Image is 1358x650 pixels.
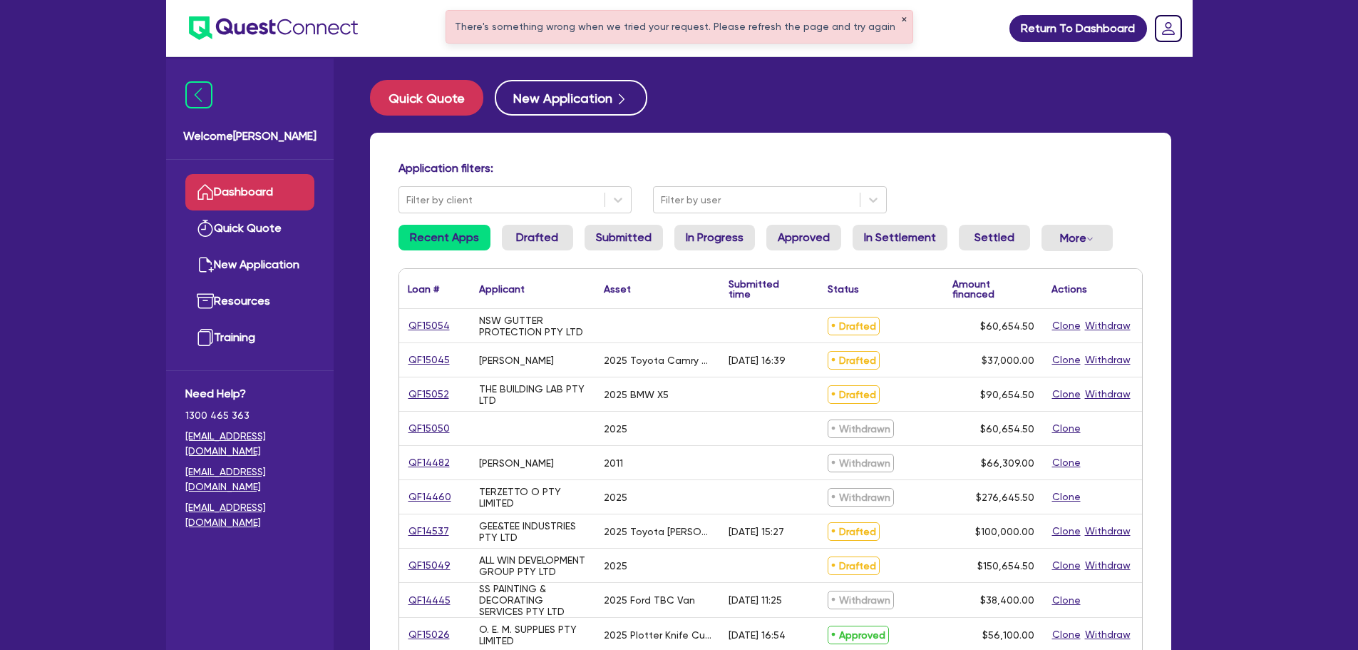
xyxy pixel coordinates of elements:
[828,317,880,335] span: Drafted
[479,624,587,646] div: O. E. M. SUPPLIES PTY LIMITED
[197,256,214,273] img: new-application
[1084,523,1131,539] button: Withdraw
[828,488,894,507] span: Withdrawn
[479,486,587,509] div: TERZETTO O PTY LIMITED
[408,455,451,471] a: QF14482
[828,522,880,541] span: Drafted
[828,557,880,575] span: Drafted
[729,594,782,606] div: [DATE] 11:25
[980,423,1034,435] span: $60,654.50
[185,385,314,402] span: Need Help?
[185,464,314,494] a: [EMAIL_ADDRESS][DOMAIN_NAME]
[408,386,450,402] a: QF15052
[479,583,587,617] div: SS PAINTING & DECORATING SERVICES PTY LTD
[980,389,1034,400] span: $90,654.50
[1051,386,1081,402] button: Clone
[185,408,314,423] span: 1300 465 363
[975,526,1034,537] span: $100,000.00
[197,220,214,237] img: quick-quote
[674,225,755,250] a: In Progress
[185,320,314,356] a: Training
[1051,318,1081,334] button: Clone
[197,293,214,310] img: resources
[604,560,627,572] div: 2025
[408,557,451,574] a: QF15049
[604,492,627,503] div: 2025
[604,423,627,435] div: 2025
[853,225,947,250] a: In Settlement
[408,626,451,643] a: QF15026
[1051,626,1081,643] button: Clone
[1051,455,1081,471] button: Clone
[408,318,451,334] a: QF15054
[585,225,663,250] a: Submitted
[1051,592,1081,609] button: Clone
[408,489,452,505] a: QF14460
[828,454,894,472] span: Withdrawn
[408,420,451,437] a: QF15050
[370,80,483,116] button: Quick Quote
[828,351,880,370] span: Drafted
[479,383,587,406] div: THE BUILDING LAB PTY LTD
[479,355,554,366] div: [PERSON_NAME]
[982,355,1034,366] span: $37,000.00
[1041,225,1113,251] button: Dropdown toggle
[185,500,314,530] a: [EMAIL_ADDRESS][DOMAIN_NAME]
[729,355,786,366] div: [DATE] 16:39
[604,629,711,641] div: 2025 Plotter Knife Cutter A6 Model. GD-A6Model
[197,329,214,346] img: training
[479,284,525,294] div: Applicant
[1051,523,1081,539] button: Clone
[980,320,1034,332] span: $60,654.50
[408,284,439,294] div: Loan #
[495,80,647,116] button: New Application
[981,457,1034,469] span: $66,309.00
[189,16,358,40] img: quest-connect-logo-blue
[479,457,554,469] div: [PERSON_NAME]
[446,11,912,43] div: There's something wrong when we tried your request. Please refresh the page and try again
[1051,284,1087,294] div: Actions
[729,629,786,641] div: [DATE] 16:54
[1084,626,1131,643] button: Withdraw
[982,629,1034,641] span: $56,100.00
[901,16,907,24] button: ✕
[185,210,314,247] a: Quick Quote
[977,560,1034,572] span: $150,654.50
[828,420,894,438] span: Withdrawn
[479,554,587,577] div: ALL WIN DEVELOPMENT GROUP PTY LTD
[1084,352,1131,368] button: Withdraw
[828,591,894,609] span: Withdrawn
[828,284,859,294] div: Status
[185,247,314,283] a: New Application
[185,429,314,459] a: [EMAIL_ADDRESS][DOMAIN_NAME]
[502,225,573,250] a: Drafted
[185,174,314,210] a: Dashboard
[976,492,1034,503] span: $276,645.50
[604,284,631,294] div: Asset
[604,389,669,400] div: 2025 BMW X5
[604,355,711,366] div: 2025 Toyota Camry Ascent
[604,526,711,537] div: 2025 Toyota [PERSON_NAME]
[1150,10,1187,47] a: Dropdown toggle
[952,279,1034,299] div: Amount financed
[828,626,889,644] span: Approved
[1051,352,1081,368] button: Clone
[1051,557,1081,574] button: Clone
[408,352,451,368] a: QF15045
[1084,318,1131,334] button: Withdraw
[604,457,623,469] div: 2011
[1051,420,1081,437] button: Clone
[479,520,587,543] div: GEE&TEE INDUSTRIES PTY LTD
[183,128,317,145] span: Welcome [PERSON_NAME]
[408,523,450,539] a: QF14537
[1084,386,1131,402] button: Withdraw
[408,592,451,609] a: QF14445
[828,385,880,404] span: Drafted
[398,161,1143,175] h4: Application filters:
[1009,15,1147,42] a: Return To Dashboard
[959,225,1030,250] a: Settled
[398,225,490,250] a: Recent Apps
[1084,557,1131,574] button: Withdraw
[980,594,1034,606] span: $38,400.00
